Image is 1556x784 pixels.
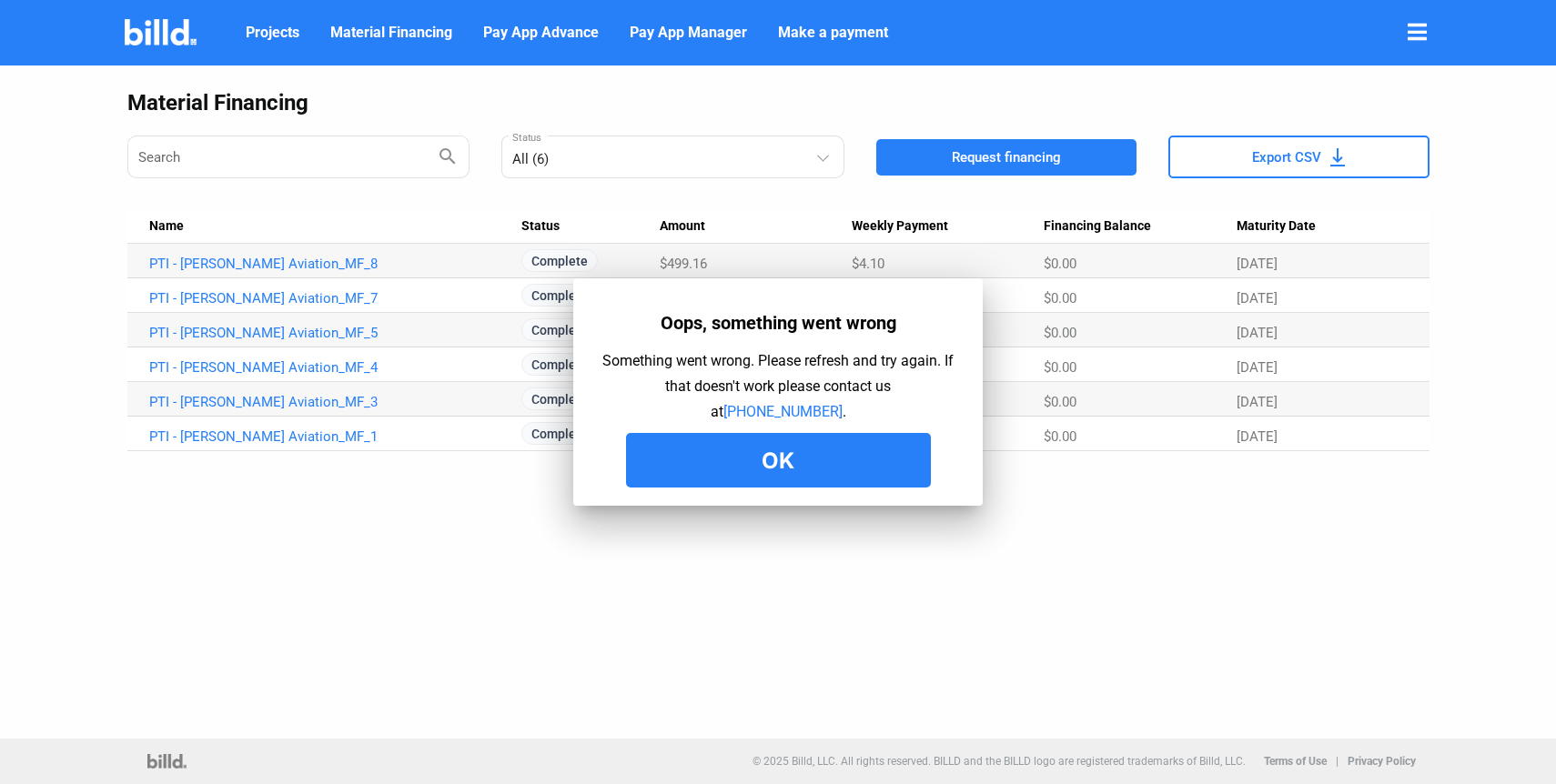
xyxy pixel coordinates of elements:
span: Complete [521,387,598,410]
span: Complete [521,318,598,341]
span: Complete [521,422,598,445]
span: [DATE] [1237,394,1278,410]
span: Amount [660,218,705,235]
div: Something went wrong. Please refresh and try again. If that doesn't work please contact us at . [601,348,955,425]
a: PTI - [PERSON_NAME] Aviation_MF_4 [149,359,504,376]
span: Financing Balance [1044,218,1151,235]
span: $0.00 [1044,290,1076,307]
a: PTI - [PERSON_NAME] Aviation_MF_7 [149,290,504,307]
span: Pay App Advance [483,22,599,44]
span: $0.00 [1044,359,1076,376]
a: PTI - [PERSON_NAME] Aviation_MF_1 [149,428,504,445]
span: Make a payment [778,22,888,44]
span: [DATE] [1237,428,1278,445]
span: Export CSV [1252,148,1321,166]
a: PTI - [PERSON_NAME] Aviation_MF_5 [149,325,504,341]
b: Terms of Use [1264,755,1327,768]
span: Pay App Manager [630,22,747,44]
p: © 2025 Billd, LLC. All rights reserved. BILLD and the BILLD logo are registered trademarks of Bil... [753,755,1246,768]
b: Privacy Policy [1348,755,1416,768]
mat-select-trigger: All (6) [512,151,549,167]
span: $499.16 [660,256,707,272]
p: | [1336,755,1339,768]
span: Complete [521,284,598,307]
span: [DATE] [1237,290,1278,307]
img: logo [147,754,187,769]
span: $4.10 [852,256,884,272]
span: Complete [521,353,598,376]
span: $0.00 [1044,256,1076,272]
span: Material Financing [330,22,452,44]
span: $0.00 [1044,325,1076,341]
span: Projects [246,22,299,44]
span: [DATE] [1237,256,1278,272]
a: [PHONE_NUMBER] [723,403,843,420]
span: Request financing [952,148,1061,166]
span: [DATE] [1237,359,1278,376]
span: Weekly Payment [852,218,948,235]
span: Status [521,218,560,235]
a: PTI - [PERSON_NAME] Aviation_MF_3 [149,394,504,410]
div: Material Financing [127,90,1430,116]
div: Oops, something went wrong [661,306,896,340]
a: PTI - [PERSON_NAME] Aviation_MF_8 [149,256,504,272]
mat-icon: search [437,145,459,166]
span: Maturity Date [1237,218,1316,235]
span: Complete [521,249,598,272]
span: Name [149,218,184,235]
button: Ok [626,433,931,487]
img: Billd Company Logo [125,19,197,45]
span: $0.00 [1044,394,1076,410]
span: [DATE] [1237,325,1278,341]
span: $0.00 [1044,428,1076,445]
